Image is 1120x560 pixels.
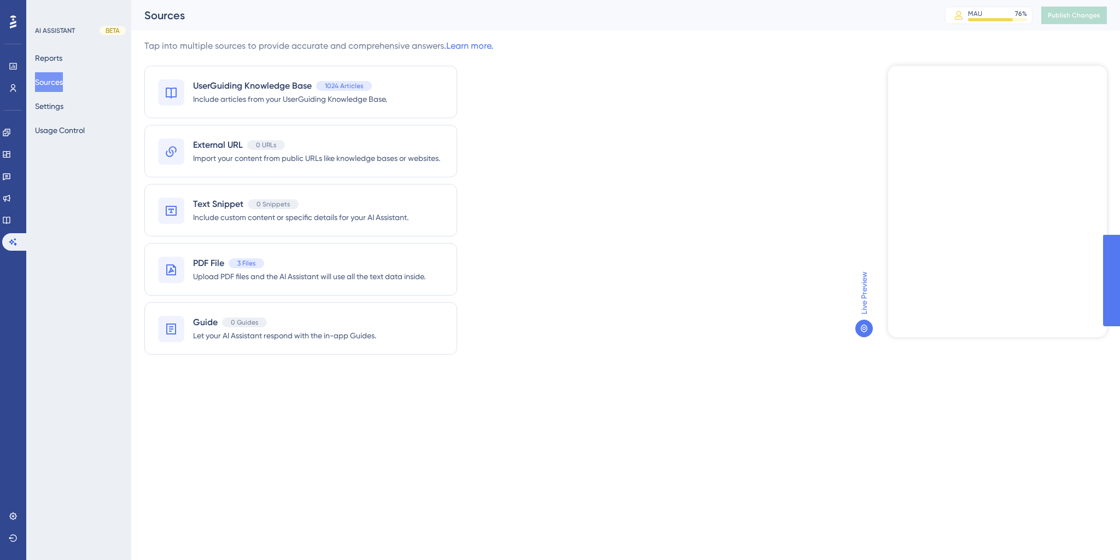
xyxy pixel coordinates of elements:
span: 3 Files [237,259,255,268]
button: Usage Control [35,120,85,140]
div: AI ASSISTANT [35,26,75,35]
span: PDF File [193,257,224,270]
iframe: UserGuiding AI Assistant Launcher [1074,517,1107,550]
span: 0 Snippets [256,200,290,209]
span: Import your content from public URLs like knowledge bases or websites. [193,152,440,165]
span: Include custom content or specific details for your AI Assistant. [193,211,409,224]
button: Sources [35,72,63,92]
span: Upload PDF files and the AI Assistant will use all the text data inside. [193,270,425,283]
div: MAU [968,9,982,18]
button: Reports [35,48,62,68]
span: 1024 Articles [325,82,363,90]
span: 0 URLs [256,141,276,149]
span: UserGuiding Knowledge Base [193,79,312,93]
div: Tap into multiple sources to provide accurate and comprehensive answers. [144,39,493,53]
span: Text Snippet [193,198,243,211]
span: Guide [193,316,218,329]
a: Learn more. [446,41,493,51]
span: Live Preview [857,272,871,314]
span: External URL [193,138,243,152]
div: Sources [144,8,918,23]
div: 76 % [1015,9,1027,18]
span: Let your AI Assistant respond with the in-app Guides. [193,329,376,342]
span: 0 Guides [231,318,258,327]
div: BETA [100,26,126,35]
iframe: UserGuiding AI Assistant [888,66,1107,337]
button: Settings [35,96,63,116]
button: Publish Changes [1041,7,1107,24]
span: Publish Changes [1048,11,1100,20]
span: Include articles from your UserGuiding Knowledge Base. [193,93,387,106]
